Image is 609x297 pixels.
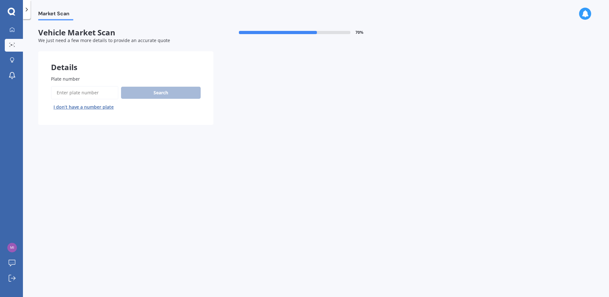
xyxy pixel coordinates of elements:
[51,102,116,112] button: I don’t have a number plate
[38,51,213,70] div: Details
[355,30,363,35] span: 70 %
[7,243,17,252] img: b258562aeaca0b519c7611d2dbb92abb
[38,11,73,19] span: Market Scan
[38,28,213,37] span: Vehicle Market Scan
[51,76,80,82] span: Plate number
[38,37,170,43] span: We just need a few more details to provide an accurate quote
[51,86,118,99] input: Enter plate number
